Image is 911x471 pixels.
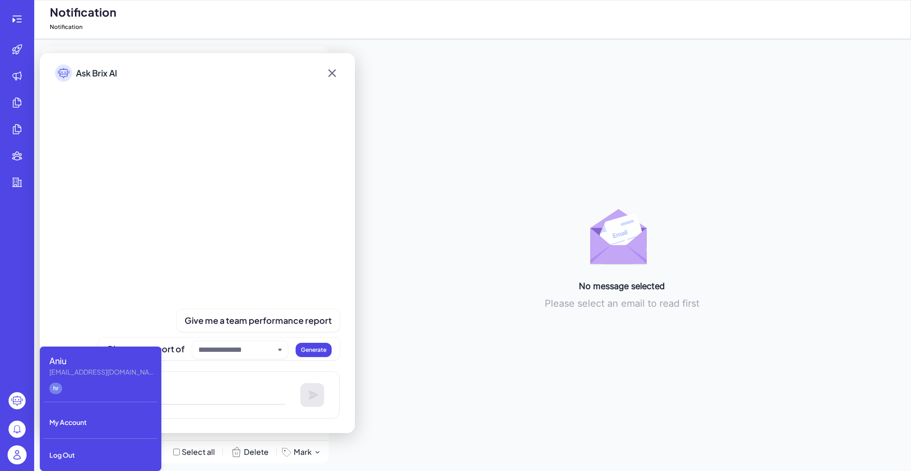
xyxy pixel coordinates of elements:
[280,446,321,458] button: Mark
[109,52,143,62] div: Unread
[579,280,665,292] div: No message selected
[545,296,699,311] div: Please select an email to read first
[44,412,158,433] div: My Account
[49,367,154,377] div: aniu.zeng@helloklarity.com
[182,446,215,458] div: Select all
[50,4,116,19] span: Notification
[49,354,154,367] div: Aniu
[8,445,27,464] img: user_logo.png
[133,52,143,62] div: ( 0 )
[227,444,272,460] button: Delete
[49,383,62,394] div: hr
[50,21,83,33] span: Notification
[46,50,102,66] span: All Messages
[44,444,158,465] div: Log Out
